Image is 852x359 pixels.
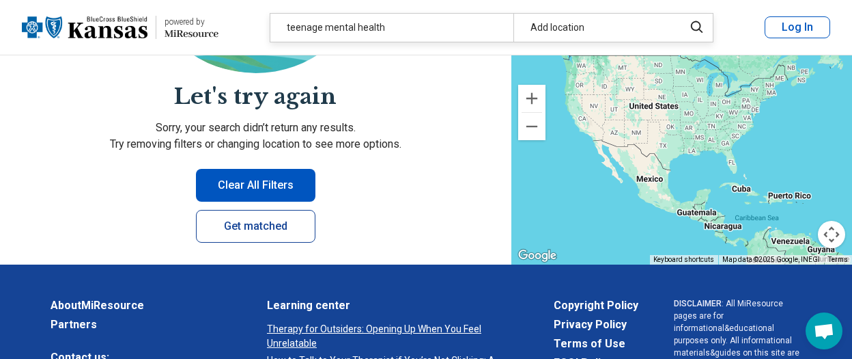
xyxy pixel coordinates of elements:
[806,313,842,349] div: Open chat
[16,81,495,112] h2: Let's try again
[22,11,147,44] img: Blue Cross Blue Shield Kansas
[828,256,848,263] a: Terms (opens in new tab)
[51,317,231,333] a: Partners
[518,85,545,112] button: Zoom in
[674,299,722,308] span: DISCLAIMER
[51,297,231,314] a: AboutMiResource
[515,247,560,265] a: Open this area in Google Maps (opens a new window)
[165,16,218,28] div: powered by
[818,221,845,248] button: Map camera controls
[653,255,714,265] button: Keyboard shortcuts
[513,14,675,42] div: Add location
[554,336,638,352] a: Terms of Use
[267,322,518,351] a: Therapy for Outsiders: Opening Up When You Feel Unrelatable
[16,120,495,152] p: Sorry, your search didn’t return any results. Try removing filters or changing location to see mo...
[554,317,638,333] a: Privacy Policy
[196,210,315,243] a: Get matched
[270,14,513,42] div: teenage mental health
[196,169,315,202] button: Clear All Filters
[515,247,560,265] img: Google
[554,297,638,314] a: Copyright Policy
[722,256,820,263] span: Map data ©2025 Google, INEGI
[518,113,545,140] button: Zoom out
[22,11,218,44] a: Blue Cross Blue Shield Kansaspowered by
[765,16,830,38] button: Log In
[267,297,518,314] a: Learning center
